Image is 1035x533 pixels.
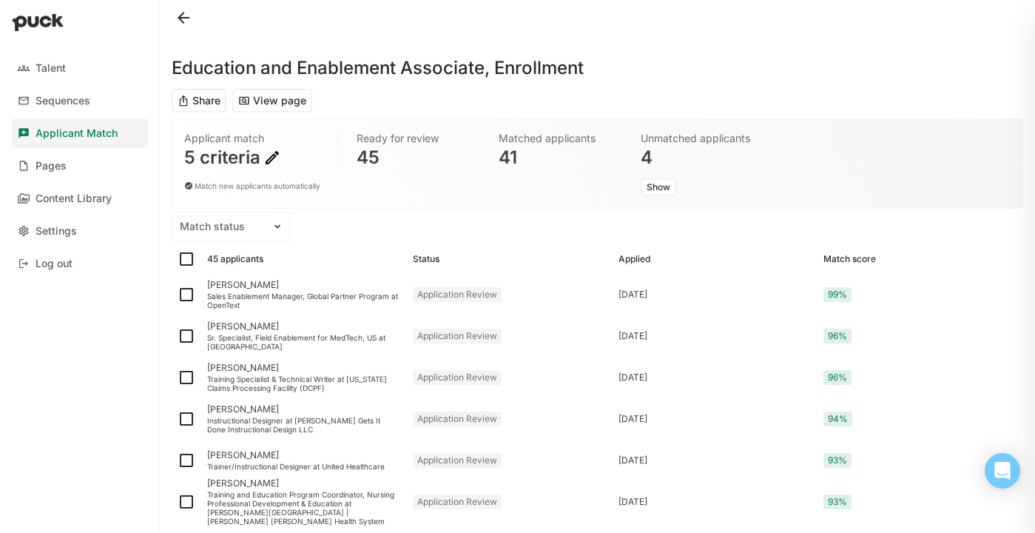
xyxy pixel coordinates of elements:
div: Log out [36,258,73,270]
div: Applied [618,254,650,264]
div: Application Review [413,495,502,509]
div: Ready for review [357,131,478,146]
div: Status [413,254,439,264]
div: [PERSON_NAME] [207,363,401,373]
div: Instructional Designer at [PERSON_NAME] Gets It Done Instructional Design LLC [207,416,401,434]
div: Sales Enablement Manager, Global Partner Program at OpenText [207,292,401,309]
div: [DATE] [618,497,812,507]
div: Match new applicants automatically [184,178,320,193]
div: Application Review [413,370,502,385]
div: [PERSON_NAME] [207,450,401,460]
div: Matched applicants [499,131,620,146]
a: Talent [12,53,148,83]
div: [DATE] [618,372,812,383]
div: Pages [36,160,67,172]
div: Application Review [413,287,502,302]
div: Unmatched applicants [641,131,762,146]
div: 45 applicants [207,254,263,264]
div: Application Review [413,412,502,426]
h1: Education and Enablement Associate, Enrollment [172,59,584,77]
div: [DATE] [618,289,812,300]
div: Content Library [36,192,112,205]
a: Content Library [12,184,148,213]
div: Settings [36,225,77,238]
div: 93% [823,495,852,509]
a: Pages [12,151,148,181]
div: Applicant match [184,131,320,146]
div: 4 [641,149,762,167]
button: Share [172,89,226,113]
button: View page [232,89,312,113]
div: [PERSON_NAME] [207,321,401,332]
div: Trainer/Instructional Designer at United Healthcare [207,462,401,471]
div: [DATE] [618,331,812,341]
div: 96% [823,329,852,343]
div: 93% [823,453,852,468]
a: Sequences [12,86,148,115]
div: [PERSON_NAME] [207,478,401,489]
div: 96% [823,370,852,385]
a: Applicant Match [12,118,148,148]
div: Sequences [36,95,90,107]
div: [DATE] [618,414,812,424]
div: Open Intercom Messenger [985,453,1020,489]
button: Show [641,178,676,196]
div: 5 criteria [184,149,320,167]
div: Training and Education Program Coordinator, Nursing Professional Development & Education at [PERS... [207,490,401,526]
div: 94% [823,412,852,426]
div: Talent [36,62,66,75]
a: Settings [12,216,148,246]
div: Application Review [413,329,502,343]
div: [DATE] [618,455,812,466]
div: [PERSON_NAME] [207,404,401,415]
div: [PERSON_NAME] [207,280,401,290]
div: Match score [823,254,876,264]
div: 41 [499,149,620,167]
div: Training Specialist & Technical Writer at [US_STATE] Claims Processing Facility (DCPF) [207,375,401,392]
div: Sr. Specialist, Field Enablement for MedTech, US at [GEOGRAPHIC_DATA] [207,333,401,351]
div: Application Review [413,453,502,468]
div: 45 [357,149,478,167]
div: Applicant Match [36,127,118,140]
div: 99% [823,287,852,302]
